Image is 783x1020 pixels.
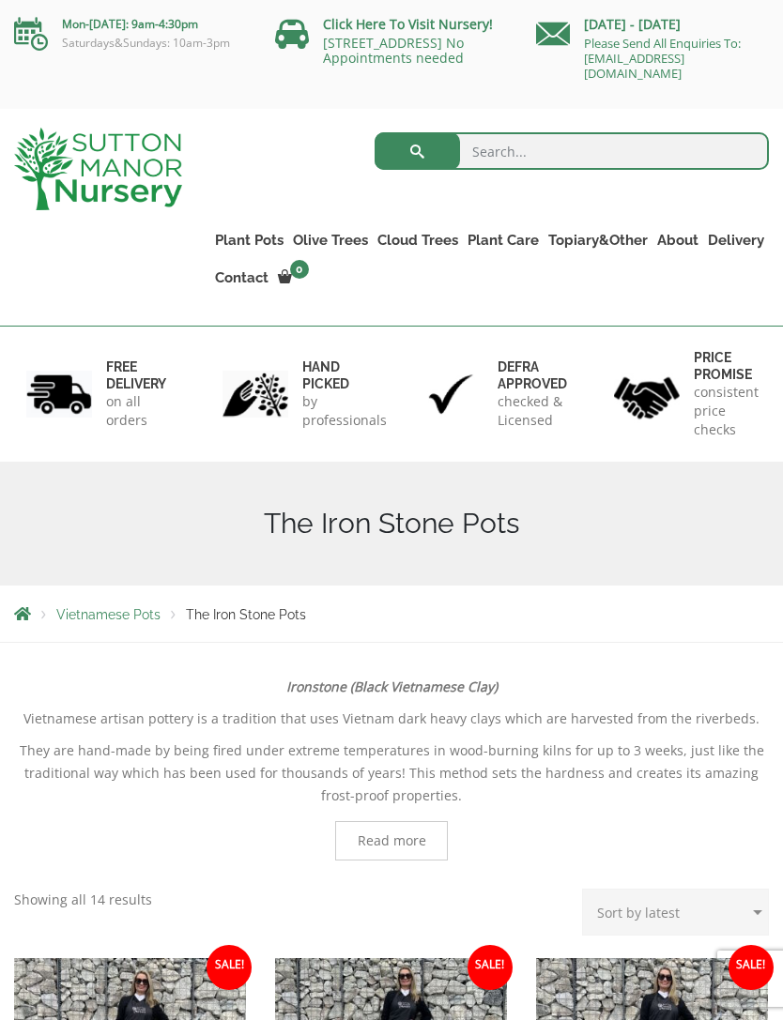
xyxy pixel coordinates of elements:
strong: Ironstone (Black Vietnamese Clay) [286,677,498,695]
a: Contact [210,265,273,291]
input: Search... [375,132,770,170]
span: Sale! [207,945,252,990]
img: 3.jpg [418,371,484,419]
p: They are hand-made by being fired under extreme temperatures in wood-burning kilns for up to 3 we... [14,739,769,807]
a: Delivery [703,227,769,253]
img: logo [14,128,182,210]
h1: The Iron Stone Pots [14,507,769,540]
h6: hand picked [302,358,387,392]
h6: Price promise [694,349,759,383]
h6: FREE DELIVERY [106,358,170,392]
p: Saturdays&Sundays: 10am-3pm [14,36,247,51]
a: About [652,227,703,253]
p: Mon-[DATE]: 9am-4:30pm [14,13,247,36]
img: 1.jpg [26,371,92,419]
p: [DATE] - [DATE] [536,13,769,36]
a: Please Send All Enquiries To: [EMAIL_ADDRESS][DOMAIN_NAME] [584,35,741,82]
p: Showing all 14 results [14,889,152,911]
span: Sale! [729,945,774,990]
a: Plant Pots [210,227,288,253]
p: consistent price checks [694,383,759,439]
span: Sale! [468,945,513,990]
img: 4.jpg [614,365,680,422]
a: Click Here To Visit Nursery! [323,15,493,33]
select: Shop order [582,889,769,936]
a: Plant Care [463,227,544,253]
a: 0 [273,265,315,291]
a: Olive Trees [288,227,373,253]
img: 2.jpg [223,371,288,419]
p: on all orders [106,392,170,430]
a: Vietnamese Pots [56,607,161,622]
a: Topiary&Other [544,227,652,253]
a: Cloud Trees [373,227,463,253]
span: Read more [358,834,426,847]
h6: Defra approved [498,358,567,392]
span: The Iron Stone Pots [186,607,306,622]
p: Vietnamese artisan pottery is a tradition that uses Vietnam dark heavy clays which are harvested ... [14,708,769,730]
nav: Breadcrumbs [14,606,769,621]
p: by professionals [302,392,387,430]
a: [STREET_ADDRESS] No Appointments needed [323,34,464,67]
p: checked & Licensed [498,392,567,430]
span: 0 [290,260,309,279]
